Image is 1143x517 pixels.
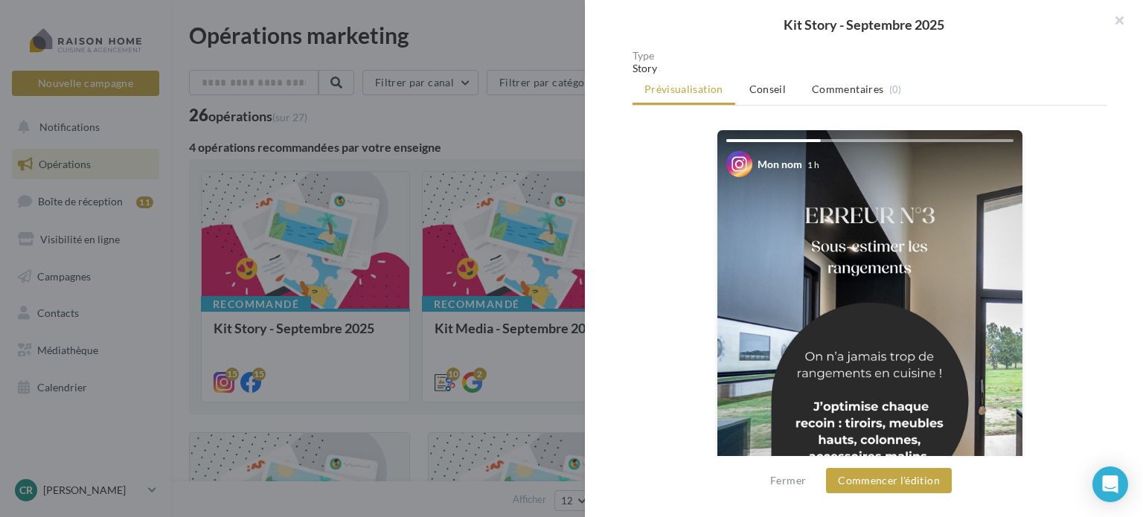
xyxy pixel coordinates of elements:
[807,158,819,171] div: 1 h
[633,51,1107,61] div: Type
[633,61,1107,76] div: Story
[826,468,952,493] button: Commencer l'édition
[609,18,1119,31] div: Kit Story - Septembre 2025
[1092,466,1128,502] div: Open Intercom Messenger
[812,82,883,97] span: Commentaires
[758,157,802,172] div: Mon nom
[749,83,786,95] span: Conseil
[889,83,902,95] span: (0)
[764,472,812,489] button: Fermer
